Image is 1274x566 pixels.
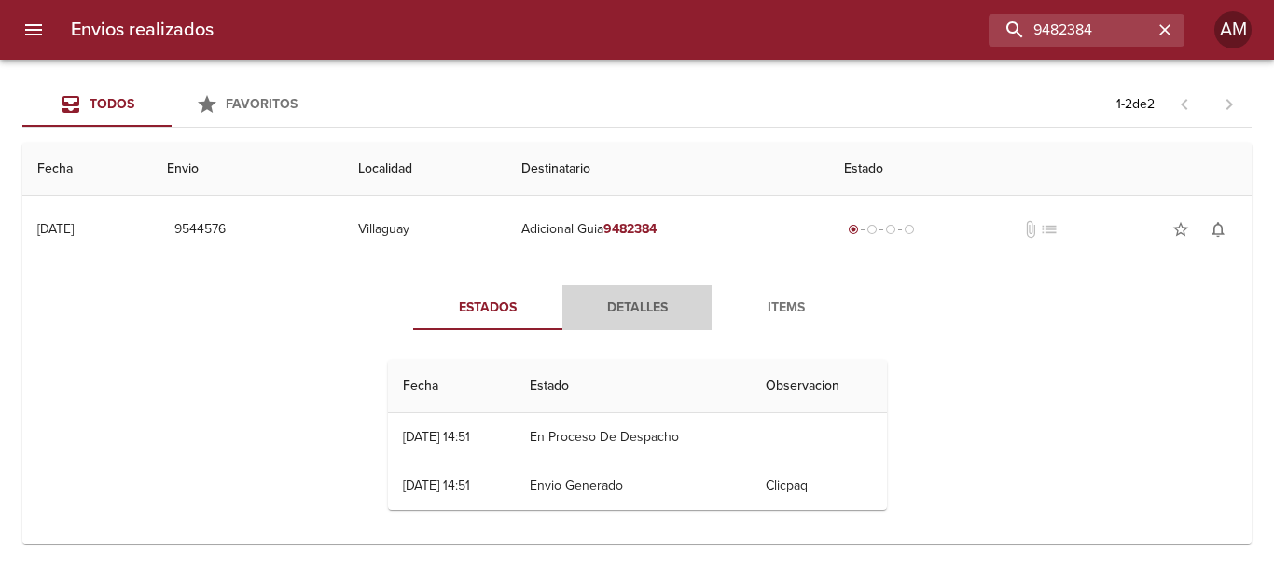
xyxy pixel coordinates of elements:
th: Destinatario [506,143,829,196]
span: Todos [90,96,134,112]
div: Tabs Envios [22,82,321,127]
span: Pagina anterior [1162,94,1207,113]
td: En Proceso De Despacho [515,413,750,462]
span: Items [723,297,850,320]
span: radio_button_unchecked [866,224,878,235]
span: No tiene pedido asociado [1040,220,1059,239]
th: Localidad [343,143,507,196]
span: Pagina siguiente [1207,82,1252,127]
th: Observacion [751,360,887,413]
div: Abrir información de usuario [1214,11,1252,48]
div: AM [1214,11,1252,48]
input: buscar [989,14,1153,47]
span: radio_button_unchecked [904,224,915,235]
span: Estados [424,297,551,320]
td: Clicpaq [751,462,887,510]
table: Tabla de seguimiento [388,360,887,510]
p: 1 - 2 de 2 [1116,95,1155,114]
button: menu [11,7,56,52]
td: Adicional Guia [506,196,829,263]
td: Villaguay [343,196,507,263]
td: Envio Generado [515,462,750,510]
h6: Envios realizados [71,15,214,45]
span: No tiene documentos adjuntos [1021,220,1040,239]
span: Detalles [574,297,700,320]
div: Tabs detalle de guia [413,285,861,330]
th: Envio [152,143,343,196]
div: [DATE] 14:51 [403,477,470,493]
th: Fecha [388,360,516,413]
em: 9482384 [603,221,657,237]
div: [DATE] [37,221,74,237]
th: Fecha [22,143,152,196]
span: Favoritos [226,96,298,112]
span: radio_button_checked [848,224,859,235]
span: 9544576 [174,218,226,242]
span: radio_button_unchecked [885,224,896,235]
span: notifications_none [1209,220,1227,239]
th: Estado [515,360,750,413]
button: Agregar a favoritos [1162,211,1199,248]
div: Generado [844,220,919,239]
span: star_border [1171,220,1190,239]
div: [DATE] 14:51 [403,429,470,445]
button: Activar notificaciones [1199,211,1237,248]
th: Estado [829,143,1252,196]
button: 9544576 [167,213,233,247]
